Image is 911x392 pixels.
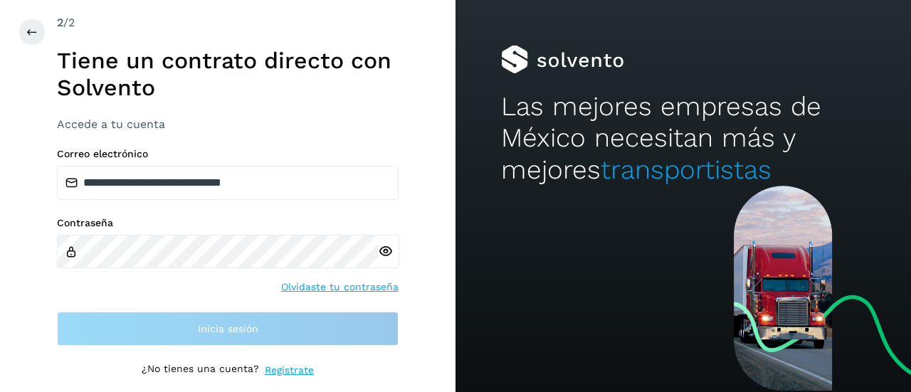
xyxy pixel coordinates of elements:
[57,47,399,102] h1: Tiene un contrato directo con Solvento
[281,280,399,295] a: Olvidaste tu contraseña
[198,324,258,334] span: Inicia sesión
[265,363,314,378] a: Regístrate
[601,154,772,185] span: transportistas
[57,14,399,31] div: /2
[57,117,399,131] h3: Accede a tu cuenta
[57,16,63,29] span: 2
[142,363,259,378] p: ¿No tienes una cuenta?
[57,148,399,160] label: Correo electrónico
[57,312,399,346] button: Inicia sesión
[501,91,865,186] h2: Las mejores empresas de México necesitan más y mejores
[57,217,399,229] label: Contraseña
